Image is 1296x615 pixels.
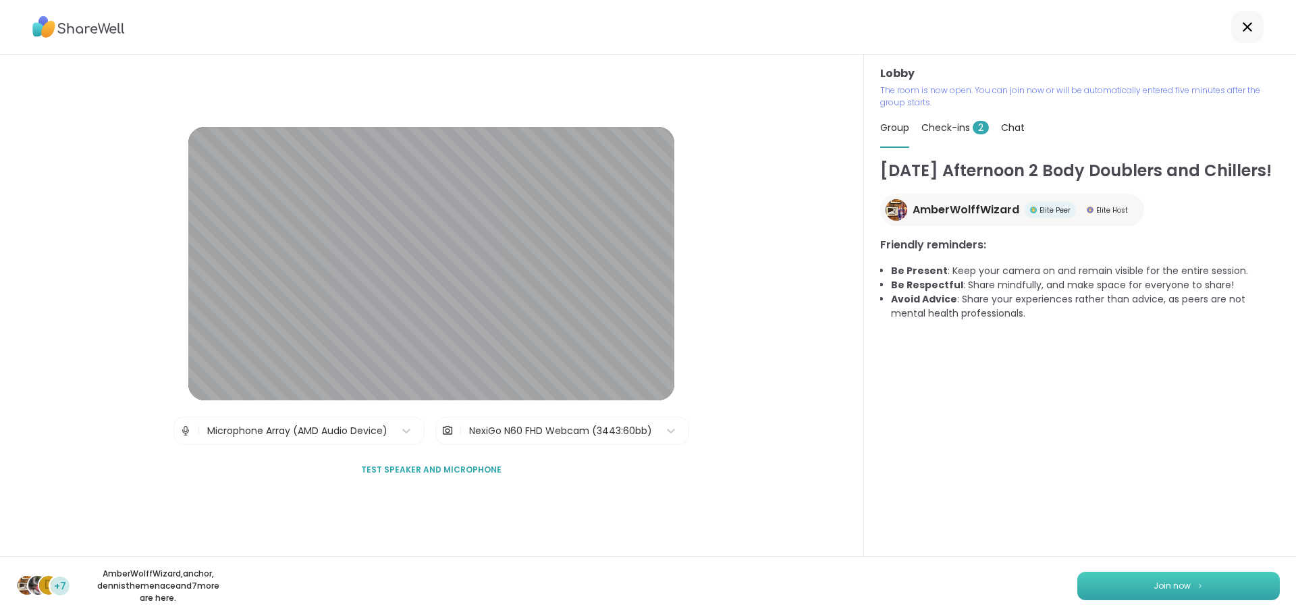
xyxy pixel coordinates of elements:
h3: Lobby [880,65,1280,82]
span: Chat [1001,121,1025,134]
b: Be Present [891,264,948,277]
img: ShareWell Logo [32,11,125,43]
button: Join now [1077,572,1280,600]
span: Elite Peer [1039,205,1071,215]
span: Group [880,121,909,134]
div: NexiGo N60 FHD Webcam (3443:60bb) [469,424,652,438]
p: The room is now open. You can join now or will be automatically entered five minutes after the gr... [880,84,1280,109]
span: d [45,577,53,594]
button: Test speaker and microphone [356,456,507,484]
p: AmberWolffWizard , anchor , dennisthemenace and 7 more are here. [82,568,234,604]
span: Elite Host [1096,205,1128,215]
span: | [459,417,462,444]
li: : Keep your camera on and remain visible for the entire session. [891,264,1280,278]
span: Test speaker and microphone [361,464,502,476]
li: : Share your experiences rather than advice, as peers are not mental health professionals. [891,292,1280,321]
h1: [DATE] Afternoon 2 Body Doublers and Chillers! [880,159,1280,183]
img: Camera [441,417,454,444]
a: AmberWolffWizardAmberWolffWizardElite PeerElite PeerElite HostElite Host [880,194,1144,226]
img: Microphone [180,417,192,444]
h3: Friendly reminders: [880,237,1280,253]
b: Be Respectful [891,278,963,292]
span: AmberWolffWizard [913,202,1019,218]
b: Avoid Advice [891,292,957,306]
li: : Share mindfully, and make space for everyone to share! [891,278,1280,292]
img: AmberWolffWizard [886,199,907,221]
img: ShareWell Logomark [1196,582,1204,589]
span: | [197,417,200,444]
img: AmberWolffWizard [18,576,36,595]
img: Elite Host [1087,207,1093,213]
img: anchor [28,576,47,595]
img: Elite Peer [1030,207,1037,213]
div: Microphone Array (AMD Audio Device) [207,424,387,438]
span: +7 [54,579,66,593]
span: Check-ins [921,121,989,134]
span: 2 [973,121,989,134]
span: Join now [1154,580,1191,592]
